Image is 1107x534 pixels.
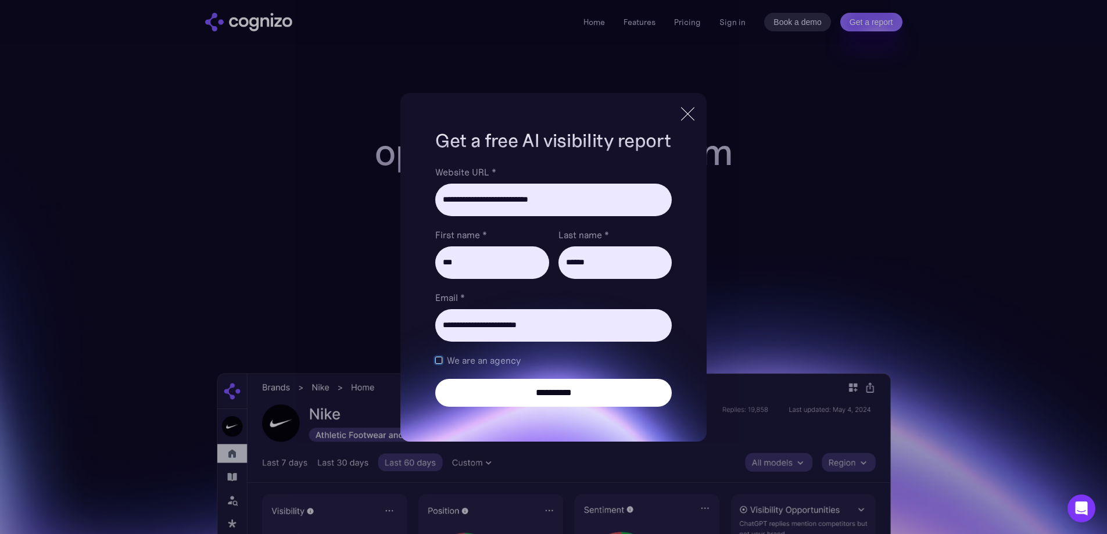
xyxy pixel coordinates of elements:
[435,128,671,153] h1: Get a free AI visibility report
[1067,494,1095,522] div: Open Intercom Messenger
[435,291,671,304] label: Email *
[447,353,521,367] span: We are an agency
[435,165,671,179] label: Website URL *
[435,165,671,407] form: Brand Report Form
[558,228,672,242] label: Last name *
[435,228,549,242] label: First name *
